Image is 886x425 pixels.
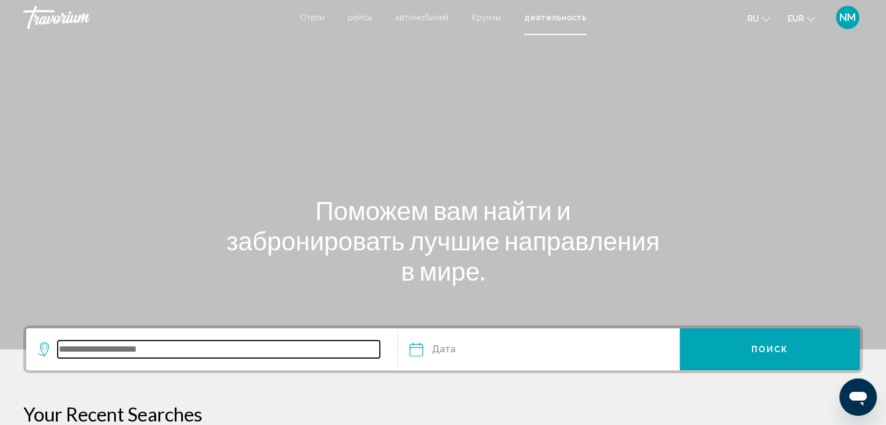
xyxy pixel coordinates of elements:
[788,14,804,23] span: EUR
[23,6,288,29] a: Travorium
[410,328,679,370] button: Date
[524,13,587,22] a: деятельность
[751,345,788,355] span: Поиск
[300,13,324,22] a: Отели
[747,14,759,23] span: ru
[26,328,860,370] div: Search widget
[839,378,877,416] iframe: Кнопка для запуску вікна повідомлень
[472,13,501,22] a: Круизы
[839,12,856,23] span: NM
[348,13,372,22] a: рейсы
[832,5,863,30] button: User Menu
[225,195,662,286] h1: Поможем вам найти и забронировать лучшие направления в мире.
[396,13,449,22] a: автомобилей
[747,10,770,27] button: Change language
[680,328,860,370] button: Поиск
[788,10,815,27] button: Change currency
